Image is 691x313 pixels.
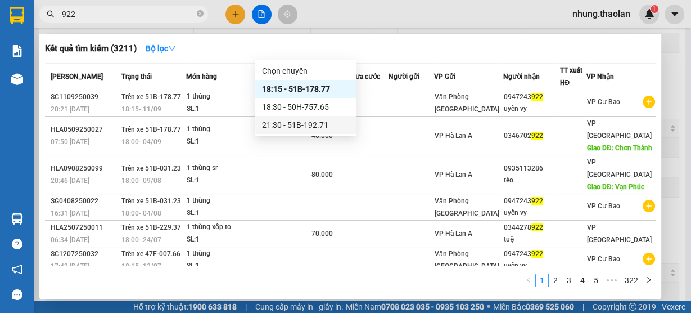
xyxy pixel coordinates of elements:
span: VP [GEOGRAPHIC_DATA] [587,119,652,140]
span: message [12,289,22,300]
span: close-circle [197,9,204,20]
li: Next 5 Pages [603,274,621,287]
span: 922 [531,250,543,258]
span: Trên xe 51B-031.23 [121,164,181,172]
span: 70.000 [311,230,333,238]
div: HLA0908250099 [51,163,118,175]
span: VP Cư Bao [587,255,620,263]
span: 16:31 [DATE] [51,209,89,217]
div: 0344278 [504,222,559,234]
a: 1 [536,274,548,287]
span: TT xuất HĐ [559,66,582,87]
div: 0346702 [504,130,559,142]
span: Người gửi [389,73,419,81]
span: plus-circle [643,253,655,265]
span: Trên xe 51B-178.77 [121,126,181,133]
span: Món hàng [186,73,217,81]
span: 17:43 [DATE] [51,262,89,270]
span: Trên xe 51B-031.23 [121,197,181,205]
a: 5 [590,274,602,287]
img: solution-icon [11,45,23,57]
span: 18:15 - 12/07 [121,262,161,270]
strong: Bộ lọc [146,44,176,53]
div: SL: 1 [187,234,271,246]
span: Văn Phòng [GEOGRAPHIC_DATA] [435,250,499,270]
span: VP Hà Lan A [435,171,472,178]
span: left [525,276,532,283]
span: Văn Phòng [GEOGRAPHIC_DATA] [435,197,499,217]
input: Tìm tên, số ĐT hoặc mã đơn [62,8,195,20]
span: 07:50 [DATE] [51,138,89,146]
div: 0947243 [504,195,559,207]
img: warehouse-icon [11,213,23,225]
div: uyển vy [504,207,559,219]
div: SL: 1 [187,136,271,148]
div: uyển vy [504,103,559,115]
span: question-circle [12,239,22,249]
span: 20:46 [DATE] [51,177,89,185]
button: Bộ lọcdown [137,39,185,57]
span: notification [12,264,22,275]
div: 1 thùng [187,123,271,136]
span: VP [GEOGRAPHIC_DATA] [587,158,652,178]
span: down [168,44,176,52]
button: right [642,274,656,287]
div: SL: 1 [187,103,271,115]
span: Trên xe 47F-007.66 [121,250,180,258]
div: 1 thùng [187,91,271,103]
span: Giao DĐ: Chơn Thành [587,144,652,152]
div: 1 thùng xốp to [187,221,271,234]
li: Next Page [642,274,656,287]
span: 20:21 [DATE] [51,105,89,113]
li: 5 [589,274,603,287]
span: Người nhận [503,73,540,81]
img: logo-vxr [10,7,24,24]
div: uyển vy [504,260,559,272]
span: Tổng cước [311,73,343,81]
a: 322 [621,274,642,287]
div: 0935113286 [504,163,559,175]
div: HLA0509250027 [51,124,118,136]
h3: Kết quả tìm kiếm ( 3211 ) [45,43,137,55]
li: 322 [621,274,642,287]
span: Thu hộ [272,73,293,81]
div: tuệ [504,234,559,245]
span: [PERSON_NAME] [51,73,103,81]
div: SL: 1 [187,175,271,187]
span: VP Nhận [586,73,614,81]
div: 1 thùng sr [187,162,271,175]
span: 922 [531,197,543,205]
span: 922 [531,132,543,140]
span: close-circle [197,10,204,17]
span: 18:00 - 24/07 [121,236,161,244]
span: plus-circle [643,200,655,212]
span: 18:00 - 09/08 [121,177,161,185]
div: SG1207250032 [51,248,118,260]
div: SG1109250039 [51,91,118,103]
li: Previous Page [522,274,535,287]
div: 0947243 [504,248,559,260]
span: 18:15 - 11/09 [121,105,161,113]
span: Trạng thái [121,73,152,81]
a: 4 [576,274,589,287]
li: 1 [535,274,549,287]
button: left [522,274,535,287]
span: VP [GEOGRAPHIC_DATA] [587,223,652,244]
span: VP Cư Bao [587,98,620,106]
div: 1 thùng [187,248,271,260]
span: 40.000 [311,132,333,140]
span: 922 [531,93,543,101]
span: 18:00 - 04/09 [121,138,161,146]
span: Giao DĐ: Vạn Phúc [587,183,644,191]
span: ••• [603,274,621,287]
span: 80.000 [311,171,333,178]
span: Chưa cước [347,73,380,81]
div: HLA2507250011 [51,222,118,234]
a: 3 [563,274,575,287]
div: tèo [504,175,559,186]
div: 0947243 [504,91,559,103]
span: search [47,10,55,18]
span: plus-circle [643,96,655,108]
span: 06:34 [DATE] [51,236,89,244]
div: SL: 1 [187,207,271,220]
